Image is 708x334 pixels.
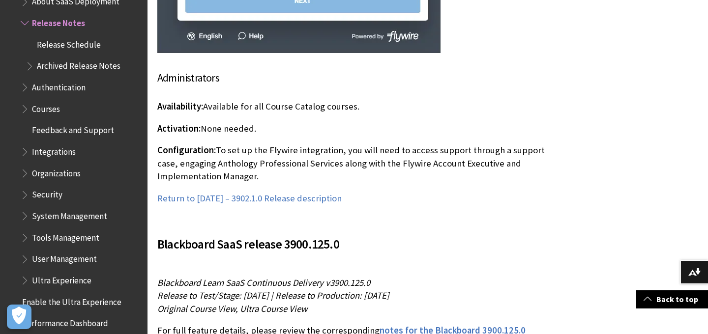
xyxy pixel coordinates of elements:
h4: Administrators [157,70,553,86]
span: Archived Release Notes [37,58,120,71]
span: Original Course View, Ultra Course View [157,303,307,314]
span: Security [32,187,62,200]
p: None needed. [157,122,553,135]
span: Release to Test/Stage: [DATE] | Release to Production: [DATE] [157,290,389,301]
span: Release Schedule [37,36,101,50]
span: Tools Management [32,229,99,243]
p: Available for all Course Catalog courses. [157,100,553,113]
span: Blackboard SaaS release 3900.125.0 [157,236,339,252]
span: Organizations [32,165,81,178]
span: Blackboard Learn SaaS Continuous Delivery v3900.125.0 [157,277,370,288]
span: Enable the Ultra Experience [22,294,121,307]
span: User Management [32,251,97,264]
span: Authentication [32,79,86,92]
span: Integrations [32,143,76,157]
span: Availability: [157,101,203,112]
span: Feedback and Support [32,122,114,136]
span: Configuration: [157,144,216,156]
span: Activation: [157,123,201,134]
span: Ultra Experience [32,272,91,285]
span: Courses [32,101,60,114]
a: Return to [DATE] – 3902.1.0 Release description [157,193,342,204]
span: Performance Dashboard [22,315,108,328]
span: Release Notes [32,15,85,28]
span: System Management [32,208,107,221]
a: Back to top [636,290,708,308]
button: Open Preferences [7,305,31,329]
p: To set up the Flywire integration, you will need to access support through a support case, engagi... [157,144,553,183]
